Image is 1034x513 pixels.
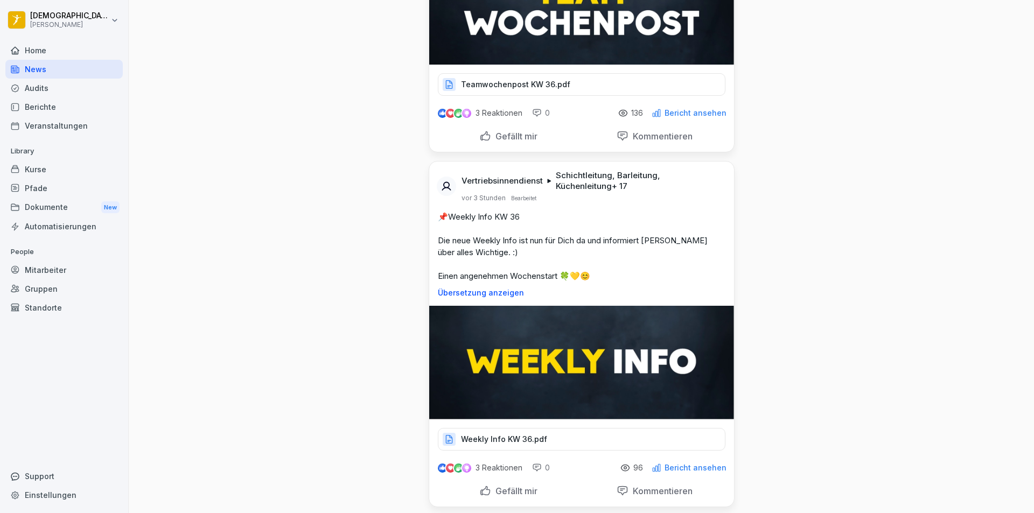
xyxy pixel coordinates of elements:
p: Kommentieren [628,131,693,142]
img: love [446,109,455,117]
a: Mitarbeiter [5,261,123,279]
div: Dokumente [5,198,123,217]
a: Gruppen [5,279,123,298]
a: Weekly Info KW 36.pdf [438,437,725,448]
p: Bearbeitet [511,194,536,202]
p: Teamwochenpost KW 36.pdf [461,79,570,90]
a: Pfade [5,179,123,198]
div: 0 [532,108,550,118]
p: Gefällt mir [491,131,537,142]
p: Bericht ansehen [665,109,726,117]
p: [PERSON_NAME] [30,21,109,29]
p: 136 [631,109,643,117]
a: Berichte [5,97,123,116]
img: celebrate [454,109,463,118]
a: DokumenteNew [5,198,123,217]
a: Home [5,41,123,60]
img: inspiring [462,108,471,118]
a: Kurse [5,160,123,179]
a: News [5,60,123,79]
a: Standorte [5,298,123,317]
div: Support [5,467,123,486]
p: People [5,243,123,261]
p: Übersetzung anzeigen [438,289,725,297]
p: Vertriebsinnendienst [462,175,543,186]
p: [DEMOGRAPHIC_DATA] Dill [30,11,109,20]
div: New [101,201,120,214]
img: inspiring [462,463,471,473]
p: 3 Reaktionen [476,463,522,472]
img: love [446,464,455,472]
img: celebrate [454,463,463,473]
p: Library [5,143,123,160]
div: 0 [532,462,550,473]
img: like [438,109,446,117]
p: 📌Weekly Info KW 36 Die neue Weekly Info ist nun für Dich da und informiert [PERSON_NAME] über all... [438,211,725,282]
p: 3 Reaktionen [476,109,522,117]
p: Weekly Info KW 36.pdf [461,434,547,445]
a: Audits [5,79,123,97]
img: like [438,463,446,472]
p: 96 [633,463,643,472]
p: Kommentieren [628,486,693,496]
a: Teamwochenpost KW 36.pdf [438,82,725,93]
a: Veranstaltungen [5,116,123,135]
p: vor 3 Stunden [462,194,506,202]
img: vrlianrkvorw1zudaijqpceu.png [429,306,734,419]
p: Schichtleitung, Barleitung, Küchenleitung + 17 [556,170,721,192]
a: Automatisierungen [5,217,123,236]
p: Gefällt mir [491,486,537,496]
a: Einstellungen [5,486,123,504]
p: Bericht ansehen [665,463,726,472]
